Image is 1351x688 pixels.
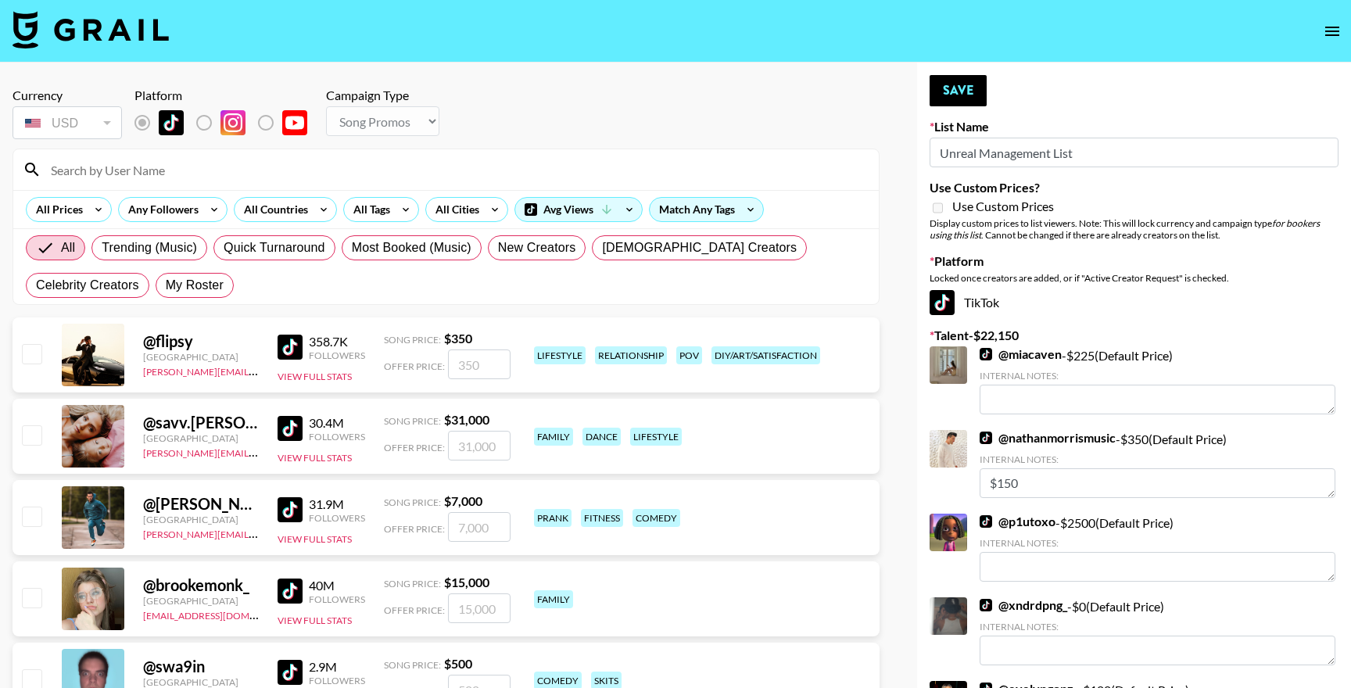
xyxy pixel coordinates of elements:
div: lifestyle [534,346,586,364]
div: [GEOGRAPHIC_DATA] [143,595,259,607]
strong: $ 350 [444,331,472,346]
img: Instagram [220,110,245,135]
div: Followers [309,593,365,605]
img: TikTok [278,497,303,522]
a: @xndrdpng_ [980,597,1067,613]
div: - $ 350 (Default Price) [980,430,1335,498]
a: @p1utoxo [980,514,1055,529]
button: View Full Stats [278,371,352,382]
img: TikTok [278,416,303,441]
span: [DEMOGRAPHIC_DATA] Creators [602,238,797,257]
div: Match Any Tags [650,198,763,221]
button: open drawer [1317,16,1348,47]
div: - $ 225 (Default Price) [980,346,1335,414]
input: 15,000 [448,593,511,623]
div: family [534,428,573,446]
span: New Creators [498,238,576,257]
input: 7,000 [448,512,511,542]
div: Currency [13,88,122,103]
span: All [61,238,75,257]
a: [PERSON_NAME][EMAIL_ADDRESS][DOMAIN_NAME] [143,363,374,378]
div: comedy [632,509,680,527]
label: Talent - $ 22,150 [930,328,1338,343]
div: 40M [309,578,365,593]
img: TikTok [278,579,303,604]
div: All Prices [27,198,86,221]
span: Celebrity Creators [36,276,139,295]
div: [GEOGRAPHIC_DATA] [143,432,259,444]
strong: $ 31,000 [444,412,489,427]
div: Remove selected talent to change platforms [134,106,320,139]
div: 2.9M [309,659,365,675]
img: TikTok [980,348,992,360]
div: @ swa9in [143,657,259,676]
div: [GEOGRAPHIC_DATA] [143,676,259,688]
button: View Full Stats [278,452,352,464]
span: Offer Price: [384,523,445,535]
span: Trending (Music) [102,238,197,257]
div: - $ 0 (Default Price) [980,597,1335,665]
div: Internal Notes: [980,537,1335,549]
div: Platform [134,88,320,103]
label: List Name [930,119,1338,134]
a: @nathanmorrismusic [980,430,1116,446]
div: Internal Notes: [980,453,1335,465]
div: [GEOGRAPHIC_DATA] [143,514,259,525]
div: Internal Notes: [980,370,1335,382]
img: TikTok [930,290,955,315]
div: fitness [581,509,623,527]
strong: $ 15,000 [444,575,489,589]
img: TikTok [278,660,303,685]
div: USD [16,109,119,137]
div: 31.9M [309,496,365,512]
img: Grail Talent [13,11,169,48]
span: Song Price: [384,334,441,346]
img: TikTok [980,515,992,528]
div: pov [676,346,702,364]
div: family [534,590,573,608]
input: 350 [448,349,511,379]
div: @ flipsy [143,331,259,351]
button: View Full Stats [278,533,352,545]
img: TikTok [159,110,184,135]
img: TikTok [278,335,303,360]
span: Most Booked (Music) [352,238,471,257]
div: @ savv.[PERSON_NAME] [143,413,259,432]
div: diy/art/satisfaction [711,346,820,364]
input: 31,000 [448,431,511,460]
div: All Tags [344,198,393,221]
div: Campaign Type [326,88,439,103]
div: Followers [309,349,365,361]
div: All Countries [235,198,311,221]
div: TikTok [930,290,1338,315]
button: View Full Stats [278,615,352,626]
div: [GEOGRAPHIC_DATA] [143,351,259,363]
span: My Roster [166,276,224,295]
div: Followers [309,512,365,524]
div: 30.4M [309,415,365,431]
span: Offer Price: [384,360,445,372]
span: Use Custom Prices [952,199,1054,214]
div: Remove selected talent to change your currency [13,103,122,142]
div: Internal Notes: [980,621,1335,632]
textarea: $150 [980,468,1335,498]
div: Display custom prices to list viewers. Note: This will lock currency and campaign type . Cannot b... [930,217,1338,241]
img: TikTok [980,432,992,444]
div: Followers [309,675,365,686]
a: @miacaven [980,346,1062,362]
strong: $ 7,000 [444,493,482,508]
a: [PERSON_NAME][EMAIL_ADDRESS][DOMAIN_NAME] [143,444,374,459]
span: Offer Price: [384,442,445,453]
div: Avg Views [515,198,642,221]
a: [PERSON_NAME][EMAIL_ADDRESS][DOMAIN_NAME] [143,525,374,540]
div: @ [PERSON_NAME].[PERSON_NAME] [143,494,259,514]
button: Save [930,75,987,106]
div: relationship [595,346,667,364]
span: Quick Turnaround [224,238,325,257]
div: @ brookemonk_ [143,575,259,595]
div: Locked once creators are added, or if "Active Creator Request" is checked. [930,272,1338,284]
div: prank [534,509,572,527]
div: dance [582,428,621,446]
label: Use Custom Prices? [930,180,1338,195]
span: Song Price: [384,659,441,671]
